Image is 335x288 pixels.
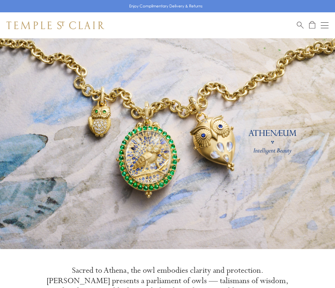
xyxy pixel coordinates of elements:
p: Enjoy Complimentary Delivery & Returns [129,3,203,9]
a: Open Shopping Bag [309,21,315,29]
img: Temple St. Clair [6,21,104,29]
button: Open navigation [321,21,329,29]
a: Search [297,21,304,29]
